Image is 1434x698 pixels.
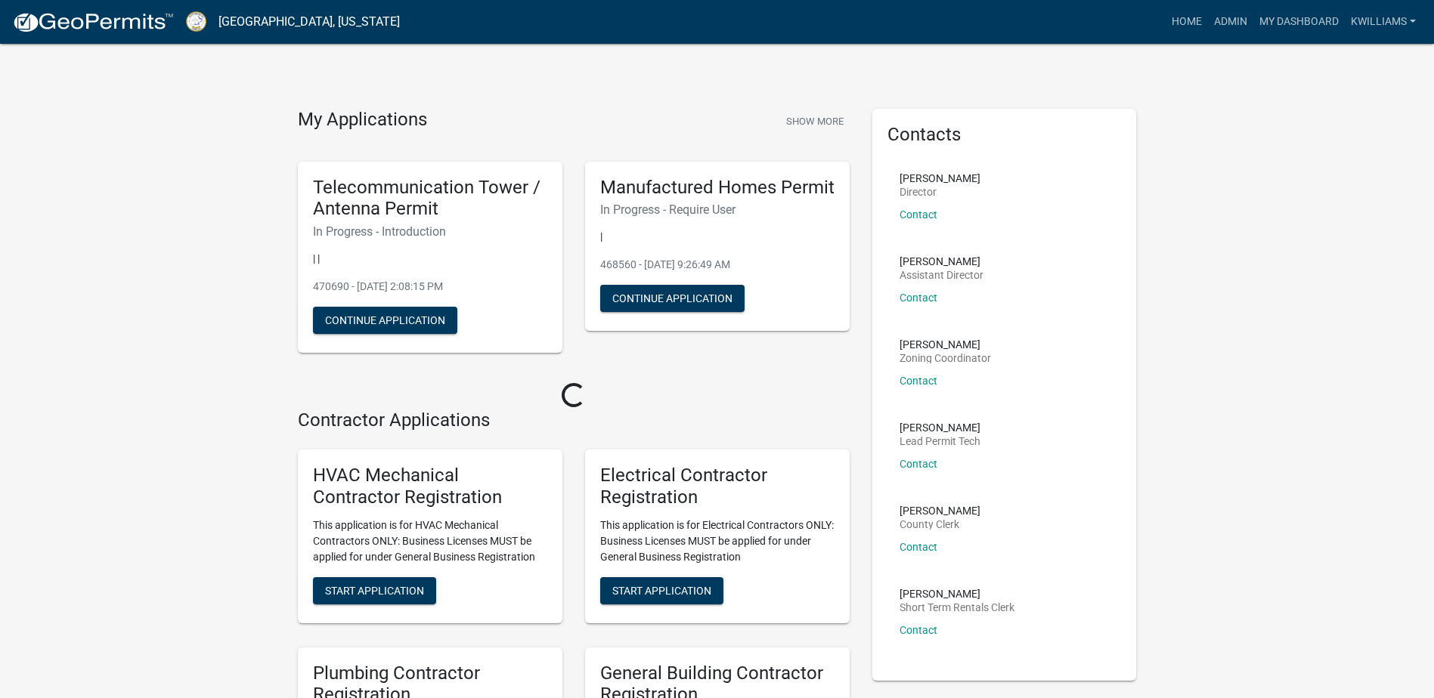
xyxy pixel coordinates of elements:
p: [PERSON_NAME] [900,422,980,433]
h6: In Progress - Introduction [313,224,547,239]
a: Home [1166,8,1208,36]
a: Contact [900,208,937,221]
p: This application is for HVAC Mechanical Contractors ONLY: Business Licenses MUST be applied for u... [313,517,547,565]
button: Continue Application [600,285,745,312]
a: Contact [900,375,937,387]
p: This application is for Electrical Contractors ONLY: Business Licenses MUST be applied for under ... [600,517,835,565]
h5: Contacts [887,124,1122,146]
p: | [600,229,835,245]
button: Start Application [313,577,436,604]
a: Contact [900,541,937,553]
span: Start Application [325,584,424,596]
h4: Contractor Applications [298,409,850,431]
span: Start Application [612,584,711,596]
h5: Telecommunication Tower / Antenna Permit [313,177,547,221]
p: [PERSON_NAME] [900,339,991,350]
h5: HVAC Mechanical Contractor Registration [313,465,547,508]
a: Admin [1208,8,1253,36]
p: Lead Permit Tech [900,436,980,446]
a: Contact [900,292,937,304]
a: kwilliams [1345,8,1422,36]
button: Continue Application [313,307,457,334]
a: [GEOGRAPHIC_DATA], [US_STATE] [218,9,400,35]
p: [PERSON_NAME] [900,505,980,516]
button: Start Application [600,577,723,604]
p: Assistant Director [900,270,983,280]
p: Director [900,187,980,197]
img: Putnam County, Georgia [186,11,206,32]
p: 470690 - [DATE] 2:08:15 PM [313,279,547,295]
a: Contact [900,458,937,470]
a: My Dashboard [1253,8,1345,36]
h5: Manufactured Homes Permit [600,177,835,199]
h4: My Applications [298,109,427,131]
p: | | [313,251,547,267]
p: [PERSON_NAME] [900,173,980,184]
button: Show More [780,109,850,134]
a: Contact [900,624,937,636]
p: [PERSON_NAME] [900,588,1014,599]
p: [PERSON_NAME] [900,256,983,267]
h6: In Progress - Require User [600,202,835,217]
p: Zoning Coordinator [900,353,991,363]
p: Short Term Rentals Clerk [900,602,1014,613]
h5: Electrical Contractor Registration [600,465,835,508]
p: County Clerk [900,519,980,530]
p: 468560 - [DATE] 9:26:49 AM [600,257,835,273]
